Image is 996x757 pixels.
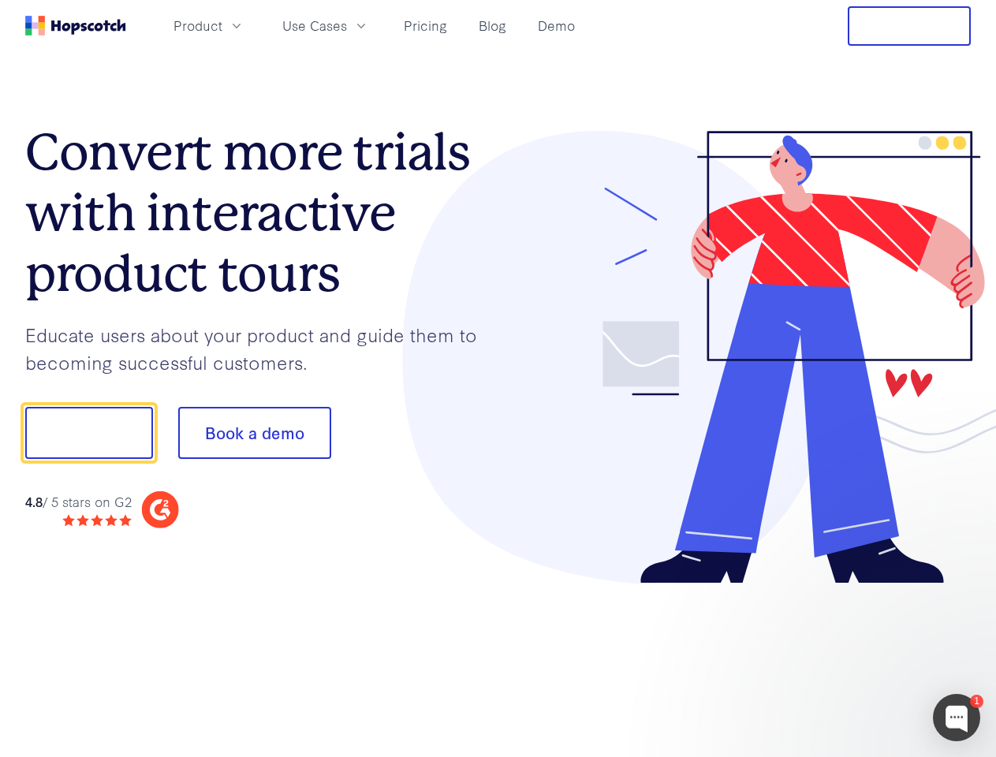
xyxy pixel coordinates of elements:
button: Use Cases [273,13,379,39]
a: Pricing [397,13,453,39]
a: Blog [472,13,513,39]
button: Book a demo [178,407,331,459]
div: 1 [970,695,983,708]
p: Educate users about your product and guide them to becoming successful customers. [25,321,498,375]
span: Product [173,16,222,35]
button: Free Trial [848,6,971,46]
button: Show me! [25,407,153,459]
a: Home [25,16,126,35]
h1: Convert more trials with interactive product tours [25,122,498,304]
a: Demo [532,13,581,39]
span: Use Cases [282,16,347,35]
button: Product [164,13,254,39]
div: / 5 stars on G2 [25,492,132,512]
strong: 4.8 [25,492,43,510]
